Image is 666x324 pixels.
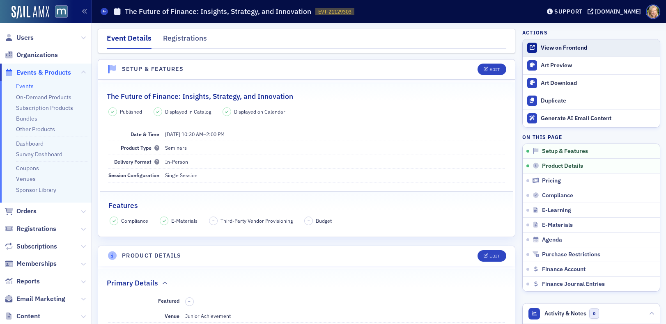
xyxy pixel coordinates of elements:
a: Content [5,312,40,321]
span: Junior Achievement [185,313,231,319]
span: Profile [646,5,660,19]
span: EVT-21129303 [318,8,351,15]
a: Events & Products [5,68,71,77]
a: Orders [5,207,37,216]
span: Seminars [165,144,187,151]
div: Registrations [163,33,207,48]
a: Art Preview [523,57,660,74]
a: View Homepage [49,5,68,19]
span: Agenda [542,236,562,244]
img: SailAMX [55,5,68,18]
span: Finance Account [542,266,586,273]
span: Session Configuration [108,172,159,178]
div: Edit [489,67,500,72]
a: Bundles [16,115,37,122]
span: Organizations [16,50,58,59]
div: Art Preview [541,62,656,69]
a: Sponsor Library [16,186,56,194]
a: Subscriptions [5,242,57,251]
span: 0 [589,308,599,319]
span: Orders [16,207,37,216]
a: Reports [5,277,40,286]
a: On-Demand Products [16,94,71,101]
a: Other Products [16,125,55,133]
span: Third-Party Vendor Provisioning [220,217,293,224]
h2: Features [108,200,138,211]
span: In-Person [165,158,188,165]
div: [DOMAIN_NAME] [595,8,641,15]
span: Reports [16,277,40,286]
span: Date & Time [131,131,159,137]
div: Support [554,8,583,15]
time: 10:30 AM [181,131,203,137]
a: Email Marketing [5,294,65,303]
span: Purchase Restrictions [542,251,600,258]
a: Survey Dashboard [16,151,62,158]
h4: Setup & Features [122,65,184,73]
div: Duplicate [541,97,656,105]
h4: Product Details [122,251,181,260]
span: Delivery Format [114,158,159,165]
time: 2:00 PM [206,131,225,137]
span: E-Learning [542,207,571,214]
div: Event Details [107,33,152,49]
span: Displayed on Calendar [234,108,285,115]
div: Generate AI Email Content [541,115,656,122]
h4: Actions [522,29,548,36]
span: Featured [158,297,179,304]
span: Product Details [542,162,583,170]
button: Edit [478,64,506,75]
button: [DOMAIN_NAME] [588,9,644,14]
span: Content [16,312,40,321]
a: Venues [16,175,36,183]
h2: The Future of Finance: Insights, Strategy, and Innovation [107,91,293,102]
span: Users [16,33,34,42]
span: Activity & Notes [544,309,586,318]
div: Art Download [541,80,656,87]
span: Subscriptions [16,242,57,251]
span: Published [120,108,142,115]
a: Organizations [5,50,58,59]
span: Compliance [121,217,148,224]
a: Memberships [5,259,57,268]
div: Edit [489,254,500,258]
a: Users [5,33,34,42]
span: Venue [165,313,179,319]
button: Edit [478,250,506,262]
span: – [212,218,215,224]
span: Setup & Features [542,148,588,155]
a: Events [16,82,34,90]
span: Memberships [16,259,57,268]
span: – [308,218,310,224]
a: Registrations [5,224,56,233]
button: Duplicate [523,92,660,110]
a: Dashboard [16,140,44,147]
h4: On this page [522,133,660,141]
span: E-Materials [542,221,573,229]
span: – [165,131,225,137]
a: Subscription Products [16,104,73,112]
span: Product Type [121,144,159,151]
h2: Primary Details [107,278,158,288]
button: Generate AI Email Content [523,110,660,127]
img: SailAMX [11,6,49,19]
span: Displayed in Catalog [165,108,211,115]
span: [DATE] [165,131,180,137]
span: E-Materials [171,217,198,224]
span: Events & Products [16,68,71,77]
span: Email Marketing [16,294,65,303]
span: Single Session [165,172,198,178]
a: Art Download [523,74,660,92]
span: Budget [316,217,332,224]
h1: The Future of Finance: Insights, Strategy, and Innovation [125,7,311,16]
a: Coupons [16,164,39,172]
div: View on Frontend [541,44,656,52]
span: Compliance [542,192,573,199]
span: Pricing [542,177,561,185]
span: – [188,299,191,304]
span: Finance Journal Entries [542,281,605,288]
span: Registrations [16,224,56,233]
a: View on Frontend [523,39,660,57]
